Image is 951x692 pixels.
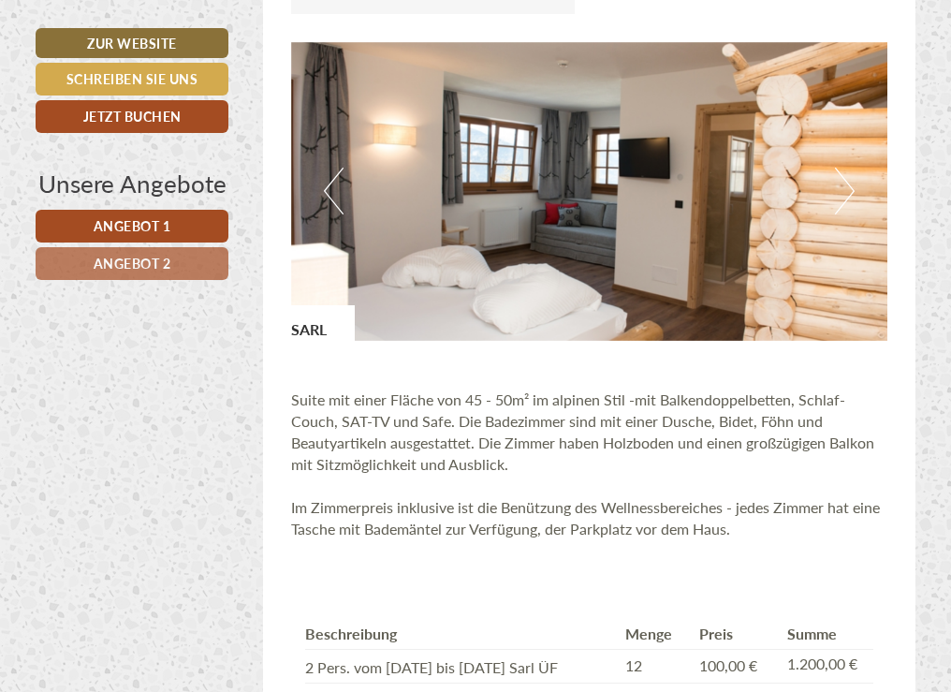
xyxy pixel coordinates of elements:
a: Schreiben Sie uns [36,63,228,96]
button: Previous [324,168,344,214]
img: image [291,42,888,341]
th: Beschreibung [305,620,618,649]
th: Preis [692,620,780,649]
button: Next [835,168,855,214]
div: [DATE] [264,14,333,46]
a: Jetzt buchen [36,100,228,133]
span: 100,00 € [699,655,757,676]
td: 12 [618,650,692,684]
div: Unsere Angebote [36,166,228,200]
div: Hotel Kirchenwirt [28,54,295,69]
th: Summe [780,620,873,649]
div: SARL [291,305,355,341]
small: 18:49 [28,91,295,104]
p: Suite mit einer Fläche von 45 - 50m² im alpinen Stil -mit Balkendoppelbetten, Schlaf- Couch, SAT-... [291,369,888,540]
div: Guten Tag, wie können wir Ihnen helfen? [14,51,304,108]
button: Senden [483,493,597,526]
a: Zur Website [36,28,228,58]
span: Angebot 2 [94,254,171,272]
td: 1.200,00 € [780,650,873,684]
span: Angebot 1 [94,216,171,235]
td: 2 Pers. vom [DATE] bis [DATE] Sarl ÜF [305,650,618,684]
th: Menge [618,620,692,649]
